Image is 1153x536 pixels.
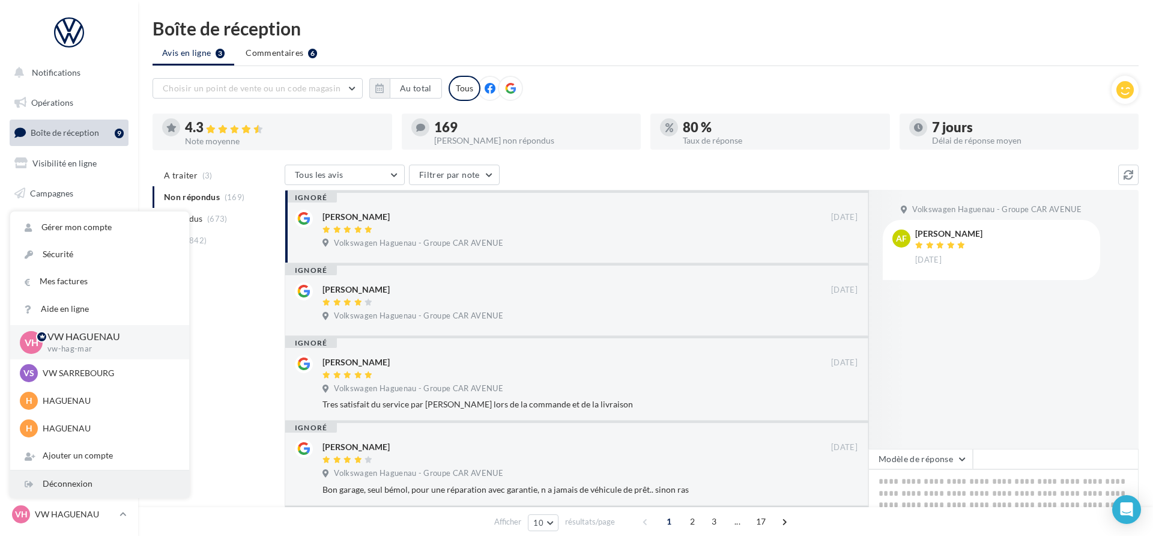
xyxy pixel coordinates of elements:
div: Tous [449,76,480,101]
a: PLV et print personnalisable [7,300,131,335]
button: Au total [390,78,442,99]
div: 9 [115,129,124,138]
span: (842) [187,236,207,245]
span: [DATE] [831,358,858,368]
p: VW SARREBOURG [43,367,175,379]
span: Volkswagen Haguenau - Groupe CAR AVENUE [912,204,1082,215]
span: Volkswagen Haguenau - Groupe CAR AVENUE [334,238,503,249]
a: Calendrier [7,270,131,296]
div: ignoré [285,423,337,433]
div: Taux de réponse [683,136,880,145]
p: VW HAGUENAU [47,330,170,344]
a: Boîte de réception9 [7,120,131,145]
span: VH [15,508,28,520]
a: Campagnes DataOnDemand [7,340,131,376]
span: Campagnes [30,187,73,198]
div: ignoré [285,266,337,275]
span: 17 [751,512,771,531]
div: [PERSON_NAME] [915,230,982,238]
button: Filtrer par note [409,165,500,185]
span: 3 [704,512,724,531]
span: Notifications [32,67,80,78]
button: Notifications [7,60,126,85]
span: Boîte de réception [31,127,99,138]
span: ... [728,512,747,531]
span: (3) [202,171,213,180]
div: Ajouter un compte [10,442,189,469]
span: Afficher [494,516,521,528]
div: [PERSON_NAME] [322,211,390,223]
span: Commentaires [246,47,303,59]
span: Volkswagen Haguenau - Groupe CAR AVENUE [334,311,503,321]
span: [DATE] [831,442,858,453]
span: résultats/page [565,516,615,528]
span: (673) [207,214,228,224]
div: Open Intercom Messenger [1112,495,1141,524]
span: Volkswagen Haguenau - Groupe CAR AVENUE [334,383,503,394]
button: Choisir un point de vente ou un code magasin [153,78,363,99]
a: Mes factures [10,268,189,295]
a: Médiathèque [7,240,131,266]
span: [DATE] [831,212,858,223]
div: [PERSON_NAME] [322,356,390,368]
span: AF [896,233,907,245]
div: 7 jours [932,121,1130,134]
div: Tres satisfait du service par [PERSON_NAME] lors de la commande et de la livraison [322,398,858,410]
span: [DATE] [831,285,858,296]
span: Opérations [31,97,73,108]
span: H [26,422,32,434]
a: Aide en ligne [10,296,189,323]
span: Volkswagen Haguenau - Groupe CAR AVENUE [334,468,503,479]
a: Sécurité [10,241,189,268]
span: 2 [683,512,702,531]
div: Boîte de réception [153,19,1139,37]
button: 10 [528,514,558,531]
p: HAGUENAU [43,395,175,407]
span: Tous les avis [295,169,343,180]
span: Choisir un point de vente ou un code magasin [163,83,340,93]
span: 1 [659,512,679,531]
a: Campagnes [7,181,131,206]
span: VS [23,367,34,379]
div: Délai de réponse moyen [932,136,1130,145]
span: [DATE] [915,255,942,266]
p: HAGUENAU [43,422,175,434]
div: 4.3 [185,121,383,135]
span: Visibilité en ligne [32,158,97,168]
button: Modèle de réponse [868,449,973,469]
a: Visibilité en ligne [7,151,131,176]
button: Au total [369,78,442,99]
div: 80 % [683,121,880,134]
span: A traiter [164,169,198,181]
div: Déconnexion [10,471,189,498]
a: Gérer mon compte [10,214,189,241]
div: [PERSON_NAME] [322,441,390,453]
div: 169 [434,121,632,134]
div: 6 [308,49,317,58]
div: ignoré [285,193,337,203]
div: Note moyenne [185,137,383,145]
div: [PERSON_NAME] non répondus [434,136,632,145]
a: Contacts [7,210,131,236]
span: 10 [533,518,543,528]
div: ignoré [285,338,337,348]
button: Tous les avis [285,165,405,185]
p: vw-hag-mar [47,344,170,355]
a: Opérations [7,90,131,115]
a: VH VW HAGUENAU [10,503,129,526]
div: [PERSON_NAME] [322,284,390,296]
span: H [26,395,32,407]
p: VW HAGUENAU [35,508,115,520]
span: VH [25,335,38,349]
div: Bon garage, seul bémol, pour une réparation avec garantie, n a jamais de véhicule de prêt.. sinon... [322,484,858,496]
